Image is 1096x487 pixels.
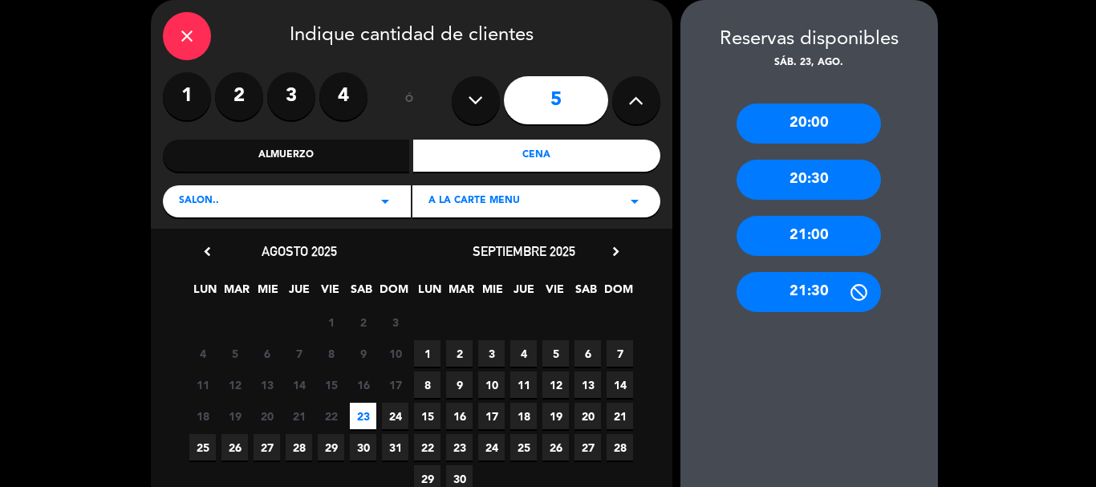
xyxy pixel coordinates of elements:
span: 9 [350,340,376,367]
span: MIE [479,280,505,306]
span: 28 [286,434,312,461]
div: Indique cantidad de clientes [163,12,660,60]
span: 7 [607,340,633,367]
span: 18 [510,403,537,429]
div: Almuerzo [163,140,410,172]
span: MAR [448,280,474,306]
span: 11 [510,371,537,398]
span: 20 [574,403,601,429]
span: DOM [380,280,406,306]
span: 14 [607,371,633,398]
span: 21 [607,403,633,429]
span: 23 [446,434,473,461]
span: 30 [350,434,376,461]
i: chevron_right [607,243,624,260]
div: 21:00 [737,216,881,256]
span: 15 [318,371,344,398]
span: 8 [318,340,344,367]
span: 11 [189,371,216,398]
span: SAB [573,280,599,306]
label: 1 [163,72,211,120]
i: arrow_drop_down [375,192,395,211]
span: 31 [382,434,408,461]
span: 17 [382,371,408,398]
span: MAR [223,280,250,306]
div: Cena [413,140,660,172]
div: 20:00 [737,103,881,144]
span: 24 [478,434,505,461]
span: LUN [192,280,218,306]
span: 25 [189,434,216,461]
span: 23 [350,403,376,429]
span: 17 [478,403,505,429]
span: VIE [317,280,343,306]
span: JUE [510,280,537,306]
span: 27 [574,434,601,461]
span: 24 [382,403,408,429]
span: JUE [286,280,312,306]
span: 7 [286,340,312,367]
span: 4 [510,340,537,367]
span: 26 [221,434,248,461]
label: 3 [267,72,315,120]
span: 22 [318,403,344,429]
div: ó [384,72,436,128]
span: 4 [189,340,216,367]
span: 18 [189,403,216,429]
div: sáb. 23, ago. [680,55,938,71]
div: 21:30 [737,272,881,312]
span: 19 [542,403,569,429]
i: chevron_left [199,243,216,260]
span: MIE [254,280,281,306]
span: 3 [478,340,505,367]
span: VIE [542,280,568,306]
span: 22 [414,434,440,461]
label: 2 [215,72,263,120]
span: DOM [604,280,631,306]
span: 13 [574,371,601,398]
span: 6 [254,340,280,367]
i: close [177,26,197,46]
span: 2 [350,309,376,335]
span: 10 [382,340,408,367]
span: 19 [221,403,248,429]
span: 5 [542,340,569,367]
div: 20:30 [737,160,881,200]
span: 5 [221,340,248,367]
label: 4 [319,72,367,120]
span: A LA CARTE MENU [428,193,520,209]
i: arrow_drop_down [625,192,644,211]
span: septiembre 2025 [473,243,575,259]
span: 28 [607,434,633,461]
span: 20 [254,403,280,429]
span: 1 [414,340,440,367]
span: 9 [446,371,473,398]
span: 1 [318,309,344,335]
span: 8 [414,371,440,398]
span: 3 [382,309,408,335]
span: 10 [478,371,505,398]
span: 21 [286,403,312,429]
div: Reservas disponibles [680,24,938,55]
span: 29 [318,434,344,461]
span: 12 [542,371,569,398]
span: 12 [221,371,248,398]
span: agosto 2025 [262,243,337,259]
span: 26 [542,434,569,461]
span: 13 [254,371,280,398]
span: LUN [416,280,443,306]
span: 2 [446,340,473,367]
span: 15 [414,403,440,429]
span: 16 [350,371,376,398]
span: SAB [348,280,375,306]
span: 16 [446,403,473,429]
span: 27 [254,434,280,461]
span: 25 [510,434,537,461]
span: 6 [574,340,601,367]
span: 14 [286,371,312,398]
span: SALON.. [179,193,219,209]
